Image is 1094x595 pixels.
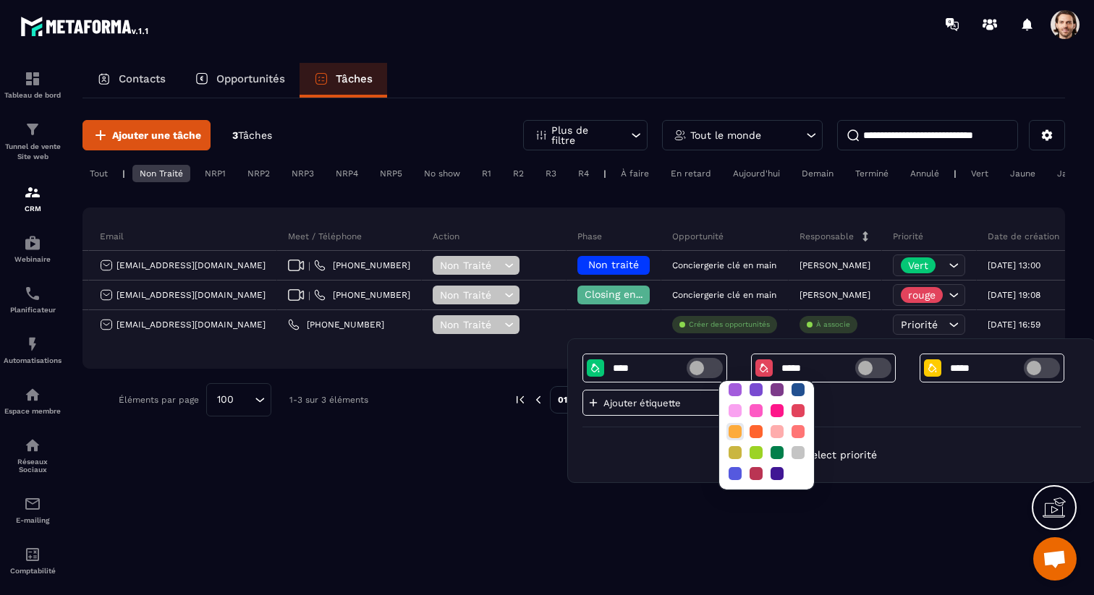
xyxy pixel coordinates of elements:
[24,285,41,302] img: scheduler
[433,231,459,242] p: Action
[4,375,62,426] a: automationsautomationsEspace membre
[417,165,467,182] div: No show
[690,130,761,140] p: Tout le monde
[314,289,410,301] a: [PHONE_NUMBER]
[514,393,527,406] img: prev
[4,173,62,223] a: formationformationCRM
[1050,165,1090,182] div: Jaune
[800,231,854,242] p: Responsable
[82,165,115,182] div: Tout
[216,72,285,85] p: Opportunités
[550,386,575,414] p: 01
[603,398,690,408] p: Ajouter étiquette
[122,168,125,179] p: |
[240,165,277,182] div: NRP2
[672,260,776,270] p: Conciergerie clé en main
[440,319,501,330] span: Non Traité
[284,165,321,182] div: NRP3
[4,458,62,474] p: Réseaux Sociaux
[24,121,41,138] img: formation
[532,393,545,406] img: prev
[4,306,62,314] p: Planificateur
[289,395,368,405] p: 1-3 sur 3 éléments
[82,120,211,150] button: Ajouter une tâche
[288,231,362,242] p: Meet / Téléphone
[4,407,62,415] p: Espace membre
[300,63,387,98] a: Tâches
[24,495,41,513] img: email
[893,231,923,242] p: Priorité
[908,290,936,300] p: rouge
[373,165,410,182] div: NRP5
[4,356,62,364] p: Automatisations
[4,567,62,575] p: Comptabilité
[336,72,373,85] p: Tâches
[328,165,365,182] div: NRP4
[100,231,124,242] p: Email
[24,234,41,252] img: automations
[206,383,271,416] div: Search for option
[308,260,310,271] span: |
[577,231,602,242] p: Phase
[440,289,501,301] span: Non Traité
[551,125,615,145] p: Plus de filtre
[571,165,596,182] div: R4
[4,484,62,535] a: emailemailE-mailing
[4,255,62,263] p: Webinaire
[238,129,272,141] span: Tâches
[903,165,946,182] div: Annulé
[988,320,1040,330] p: [DATE] 16:59
[288,319,384,330] a: [PHONE_NUMBER]
[112,128,201,142] span: Ajouter une tâche
[988,260,1040,270] p: [DATE] 13:00
[4,91,62,99] p: Tableau de bord
[4,223,62,274] a: automationsautomationsWebinaire
[239,392,251,408] input: Search for option
[132,165,190,182] div: Non Traité
[1003,165,1043,182] div: Jaune
[901,319,938,330] span: Priorité
[689,320,770,330] p: Créer des opportunités
[180,63,300,98] a: Opportunités
[964,165,996,182] div: Vert
[119,72,166,85] p: Contacts
[308,290,310,301] span: |
[794,165,841,182] div: Demain
[506,165,531,182] div: R2
[4,59,62,110] a: formationformationTableau de bord
[672,231,724,242] p: Opportunité
[538,165,564,182] div: R3
[4,205,62,213] p: CRM
[988,290,1040,300] p: [DATE] 19:08
[4,274,62,325] a: schedulerschedulerPlanificateur
[672,290,776,300] p: Conciergerie clé en main
[800,290,870,300] p: [PERSON_NAME]
[4,110,62,173] a: formationformationTunnel de vente Site web
[800,260,870,270] p: [PERSON_NAME]
[20,13,150,39] img: logo
[212,392,239,408] span: 100
[24,386,41,403] img: automations
[232,129,272,142] p: 3
[954,168,957,179] p: |
[24,184,41,201] img: formation
[4,142,62,162] p: Tunnel de vente Site web
[988,231,1059,242] p: Date de création
[726,165,787,182] div: Aujourd'hui
[119,395,199,405] p: Éléments par page
[24,437,41,454] img: social-network
[82,63,180,98] a: Contacts
[4,325,62,375] a: automationsautomationsAutomatisations
[475,165,499,182] div: R1
[440,260,501,271] span: Non Traité
[4,516,62,524] p: E-mailing
[848,165,896,182] div: Terminé
[908,260,928,270] p: Vert
[4,535,62,586] a: accountantaccountantComptabilité
[663,165,718,182] div: En retard
[1033,537,1077,581] div: Ouvrir le chat
[776,442,888,468] button: Select priorité
[4,426,62,484] a: social-networksocial-networkRéseaux Sociaux
[198,165,233,182] div: NRP1
[24,335,41,353] img: automations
